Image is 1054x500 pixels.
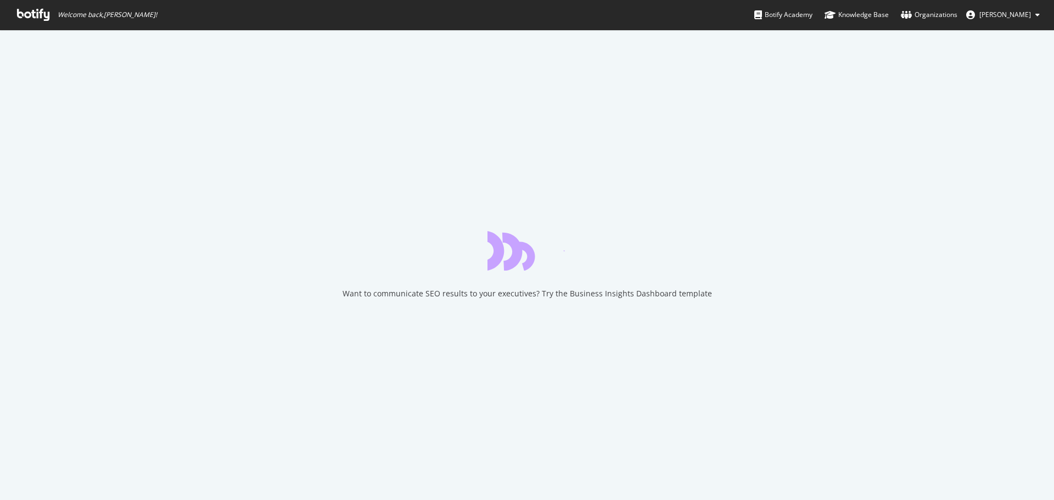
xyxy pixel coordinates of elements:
[343,288,712,299] div: Want to communicate SEO results to your executives? Try the Business Insights Dashboard template
[901,9,957,20] div: Organizations
[825,9,889,20] div: Knowledge Base
[754,9,812,20] div: Botify Academy
[58,10,157,19] span: Welcome back, [PERSON_NAME] !
[957,6,1049,24] button: [PERSON_NAME]
[979,10,1031,19] span: Tom Duncombe
[487,231,567,271] div: animation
